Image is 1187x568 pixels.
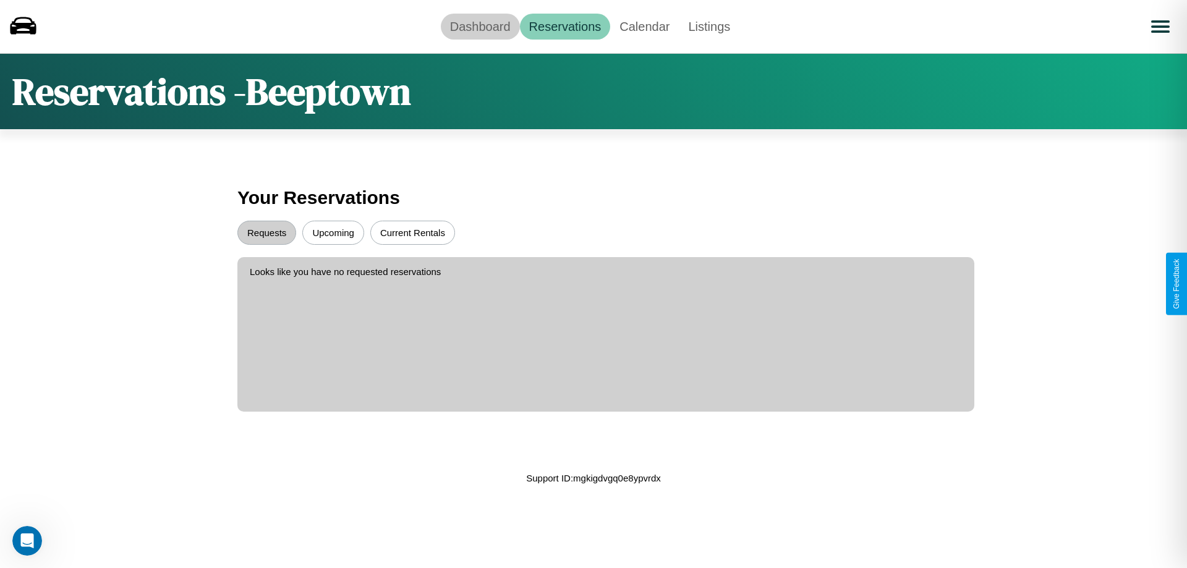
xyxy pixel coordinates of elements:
button: Requests [237,221,296,245]
iframe: Intercom live chat [12,526,42,556]
button: Upcoming [302,221,364,245]
h3: Your Reservations [237,181,950,214]
div: Give Feedback [1172,259,1181,309]
button: Open menu [1143,9,1178,44]
a: Listings [679,14,739,40]
a: Reservations [520,14,611,40]
a: Dashboard [441,14,520,40]
p: Support ID: mgkigdvgq0e8ypvrdx [526,470,661,486]
p: Looks like you have no requested reservations [250,263,962,280]
button: Current Rentals [370,221,455,245]
a: Calendar [610,14,679,40]
h1: Reservations - Beeptown [12,66,411,117]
